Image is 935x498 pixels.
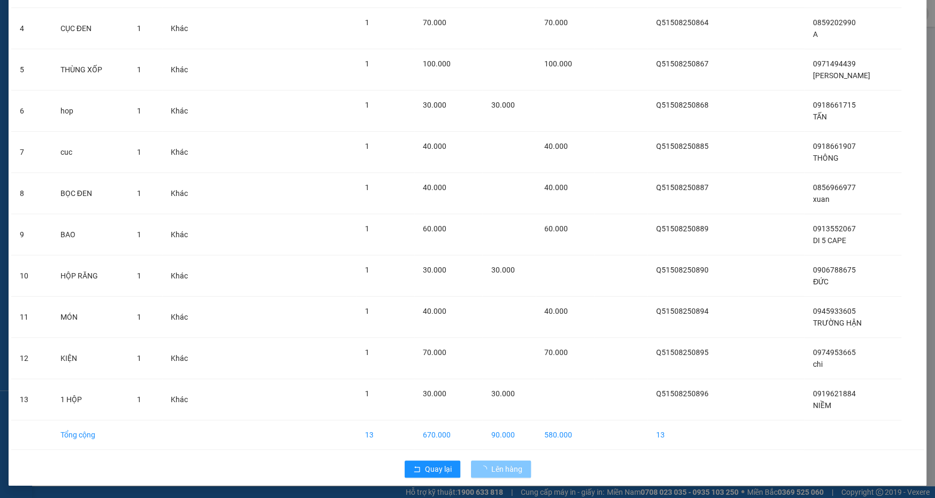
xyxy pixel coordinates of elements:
[544,18,568,27] span: 70.000
[11,132,52,173] td: 7
[11,214,52,255] td: 9
[544,183,568,192] span: 40.000
[813,142,856,150] span: 0918661907
[491,389,514,398] span: 30.000
[364,348,369,357] span: 1
[137,65,141,74] span: 1
[364,142,369,150] span: 1
[813,183,856,192] span: 0856966977
[364,266,369,274] span: 1
[162,338,207,379] td: Khác
[480,465,491,473] span: loading
[813,277,828,286] span: ĐỨC
[162,173,207,214] td: Khác
[423,348,446,357] span: 70.000
[544,307,568,315] span: 40.000
[425,463,452,475] span: Quay lại
[11,338,52,379] td: 12
[137,271,141,280] span: 1
[11,379,52,420] td: 13
[813,266,856,274] span: 0906788675
[471,461,531,478] button: Lên hàng
[137,313,141,321] span: 1
[52,214,128,255] td: BAO
[813,112,827,121] span: TẤN
[364,224,369,233] span: 1
[544,348,568,357] span: 70.000
[413,465,421,474] span: rollback
[544,142,568,150] span: 40.000
[162,49,207,90] td: Khác
[813,101,856,109] span: 0918661715
[423,183,446,192] span: 40.000
[482,420,535,450] td: 90.000
[656,348,708,357] span: Q51508250895
[423,307,446,315] span: 40.000
[11,8,52,49] td: 4
[162,255,207,297] td: Khác
[656,307,708,315] span: Q51508250894
[137,395,141,404] span: 1
[162,297,207,338] td: Khác
[405,461,460,478] button: rollbackQuay lại
[162,214,207,255] td: Khác
[52,173,128,214] td: BỌC ĐEN
[813,18,856,27] span: 0859202990
[491,101,514,109] span: 30.000
[162,8,207,49] td: Khác
[52,49,128,90] td: THÙNG XỐP
[656,389,708,398] span: Q51508250896
[813,348,856,357] span: 0974953665
[52,8,128,49] td: CỤC ĐEN
[423,389,446,398] span: 30.000
[52,297,128,338] td: MÓN
[137,107,141,115] span: 1
[423,18,446,27] span: 70.000
[364,18,369,27] span: 1
[813,71,870,80] span: [PERSON_NAME]
[162,379,207,420] td: Khác
[11,173,52,214] td: 8
[423,142,446,150] span: 40.000
[52,90,128,132] td: hop
[137,354,141,363] span: 1
[52,132,128,173] td: cuc
[364,59,369,68] span: 1
[364,307,369,315] span: 1
[52,420,128,450] td: Tổng cộng
[813,224,856,233] span: 0913552067
[656,142,708,150] span: Q51508250885
[813,195,830,203] span: xuan
[423,224,446,233] span: 60.000
[11,90,52,132] td: 6
[656,266,708,274] span: Q51508250890
[544,59,572,68] span: 100.000
[52,379,128,420] td: 1 HỘP
[656,59,708,68] span: Q51508250867
[356,420,414,450] td: 13
[491,463,522,475] span: Lên hàng
[11,297,52,338] td: 11
[414,420,483,450] td: 670.000
[656,18,708,27] span: Q51508250864
[52,255,128,297] td: HỘP RĂNG
[656,183,708,192] span: Q51508250887
[813,360,823,368] span: chi
[813,389,856,398] span: 0919621884
[364,183,369,192] span: 1
[813,307,856,315] span: 0945933605
[544,224,568,233] span: 60.000
[813,319,862,327] span: TRƯỜNG HẬN
[813,30,818,39] span: A
[491,266,514,274] span: 30.000
[423,59,451,68] span: 100.000
[162,90,207,132] td: Khác
[137,148,141,156] span: 1
[137,189,141,198] span: 1
[813,236,846,245] span: DI 5 CAPE
[813,154,839,162] span: THÔNG
[647,420,738,450] td: 13
[423,266,446,274] span: 30.000
[11,255,52,297] td: 10
[423,101,446,109] span: 30.000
